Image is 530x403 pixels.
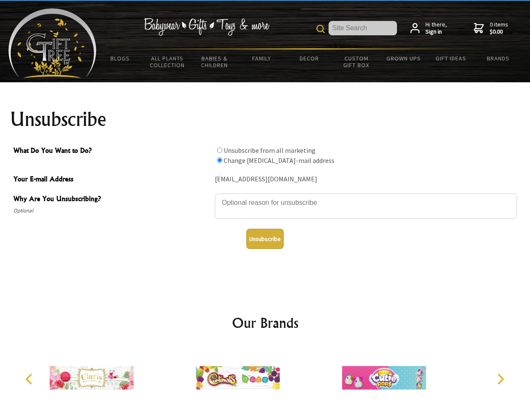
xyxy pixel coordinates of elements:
[285,50,333,67] a: Decor
[217,147,222,153] input: What Do You Want to Do?
[97,50,144,67] a: BLOGS
[224,146,316,154] label: Unsubscribe from all marketing
[217,157,222,163] input: What Do You Want to Do?
[191,50,238,74] a: Babies & Children
[410,21,447,36] a: Hi there,Sign in
[490,28,508,36] strong: $0.00
[238,50,286,67] a: Family
[13,174,211,186] span: Your E-mail Address
[474,21,508,36] a: 0 items$0.00
[17,313,514,333] h2: Our Brands
[490,21,508,36] span: 0 items
[426,21,447,36] span: Hi there,
[491,370,509,388] button: Next
[13,206,211,216] span: Optional
[329,21,397,35] input: Site Search
[8,8,97,78] img: Babyware - Gifts - Toys and more...
[224,156,334,165] label: Change [MEDICAL_DATA]-mail address
[427,50,475,67] a: Gift Ideas
[426,28,447,36] strong: Sign in
[316,25,325,33] img: product search
[215,194,517,219] textarea: Why Are You Unsubscribing?
[333,50,380,74] a: Custom Gift Box
[475,50,522,67] a: Brands
[21,370,39,388] button: Previous
[13,194,211,206] span: Why Are You Unsubscribing?
[380,50,427,67] a: Grown Ups
[13,145,211,157] span: What Do You Want to Do?
[246,229,284,249] button: Unsubscribe
[10,109,520,129] h1: Unsubscribe
[215,173,517,186] div: [EMAIL_ADDRESS][DOMAIN_NAME]
[144,18,269,36] img: Babywear - Gifts - Toys & more
[144,50,191,74] a: All Plants Collection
